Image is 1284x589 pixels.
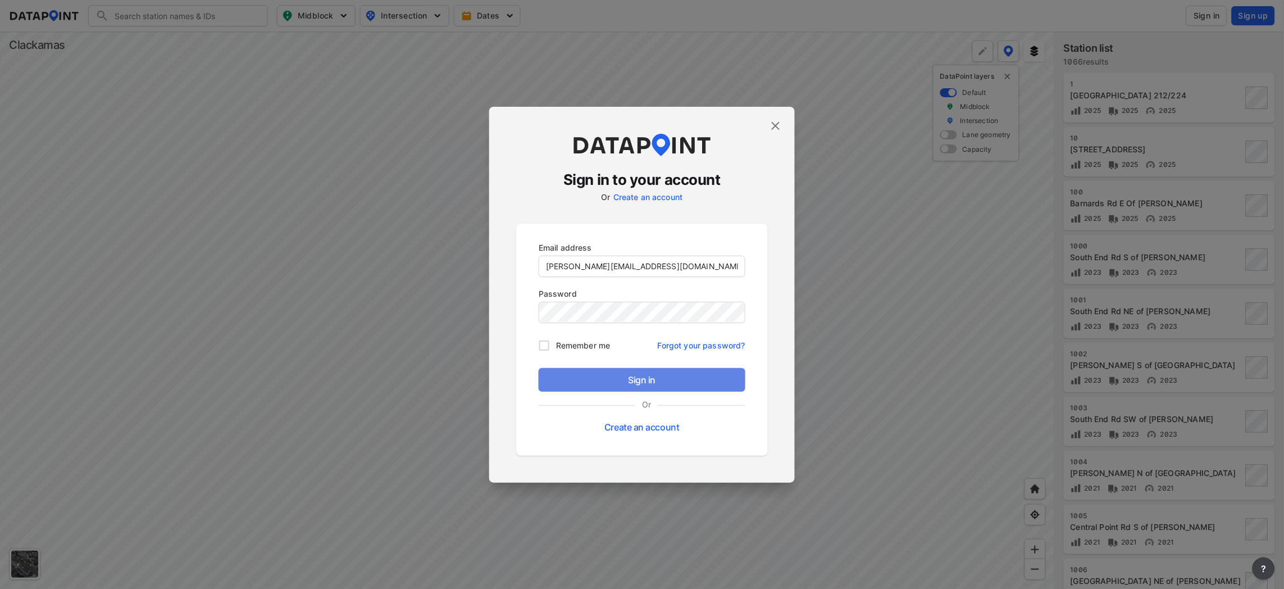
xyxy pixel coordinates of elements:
button: Sign in [539,368,745,392]
img: close.efbf2170.svg [769,119,782,133]
label: Or [601,192,610,202]
span: ? [1259,562,1268,576]
input: you@example.com [539,256,745,277]
span: Remember me [556,339,610,351]
a: Create an account [613,192,683,202]
label: Or [635,398,658,410]
span: Sign in [548,373,736,387]
img: dataPointLogo.9353c09d.svg [572,134,712,156]
a: Create an account [604,422,679,433]
a: Forgot your password? [658,334,745,351]
p: Password [539,288,745,300]
h3: Sign in to your account [516,170,768,190]
p: Email address [539,242,745,253]
button: more [1253,558,1275,580]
